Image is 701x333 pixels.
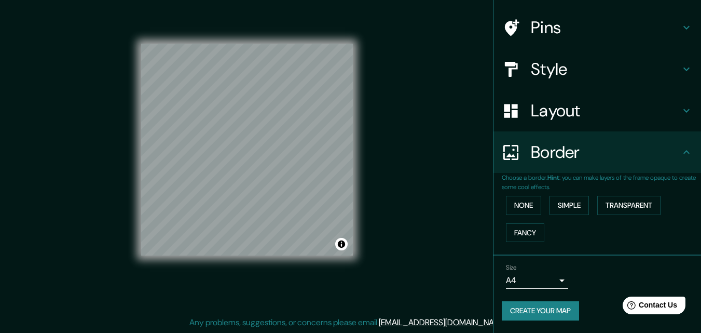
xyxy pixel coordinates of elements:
h4: Layout [531,100,680,121]
h4: Style [531,59,680,79]
button: Create your map [502,301,579,321]
a: [EMAIL_ADDRESS][DOMAIN_NAME] [379,317,507,328]
div: Layout [493,90,701,131]
h4: Border [531,142,680,163]
b: Hint [547,174,559,182]
button: Toggle attribution [335,238,348,250]
label: Size [506,263,517,272]
div: Pins [493,7,701,48]
p: Choose a border. : you can make layers of the frame opaque to create some cool effects. [502,173,701,192]
button: Fancy [506,223,544,243]
div: A4 [506,272,568,289]
p: Any problems, suggestions, or concerns please email . [189,316,508,329]
iframe: Help widget launcher [609,292,690,322]
button: Transparent [597,196,661,215]
button: None [506,196,541,215]
canvas: Map [141,44,353,256]
h4: Pins [531,17,680,38]
div: Border [493,131,701,173]
button: Simple [549,196,589,215]
div: Style [493,48,701,90]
